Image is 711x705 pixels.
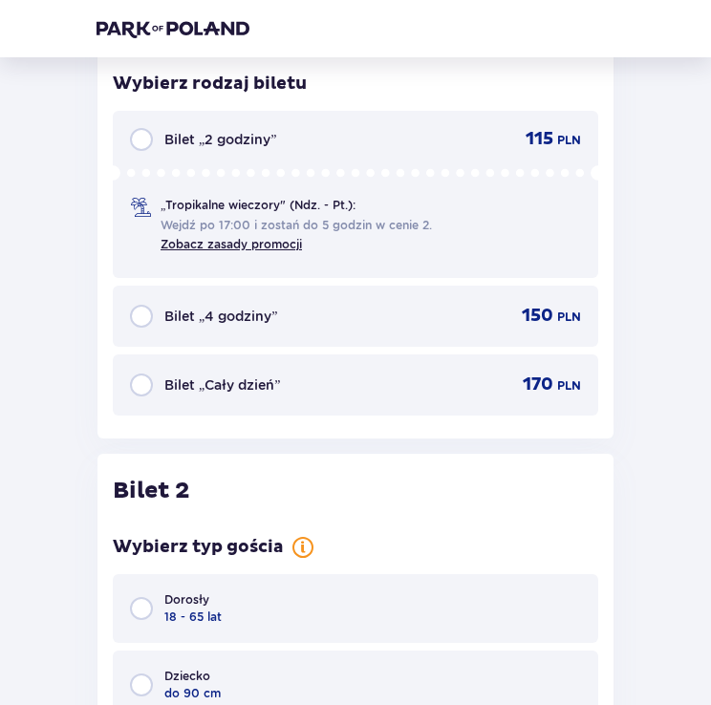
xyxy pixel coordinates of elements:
[164,375,280,395] span: Bilet „Cały dzień”
[161,197,355,214] span: „Tropikalne wieczory" (Ndz. - Pt.):
[164,591,209,609] span: Dorosły
[113,536,284,559] h3: Wybierz typ gościa
[164,685,221,702] span: do 90 cm
[557,377,581,395] span: PLN
[557,132,581,149] span: PLN
[164,307,277,326] span: Bilet „4 godziny”
[164,668,210,685] span: Dziecko
[113,73,307,96] h3: Wybierz rodzaj biletu
[523,374,553,396] span: 170
[164,609,222,626] span: 18 - 65 lat
[113,477,190,505] h2: Bilet 2
[97,19,249,38] img: Park of Poland logo
[522,305,553,328] span: 150
[526,128,553,151] span: 115
[164,130,276,149] span: Bilet „2 godziny”
[557,309,581,326] span: PLN
[161,237,302,251] a: Zobacz zasady promocji
[161,217,432,234] span: Wejdź po 17:00 i zostań do 5 godzin w cenie 2.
